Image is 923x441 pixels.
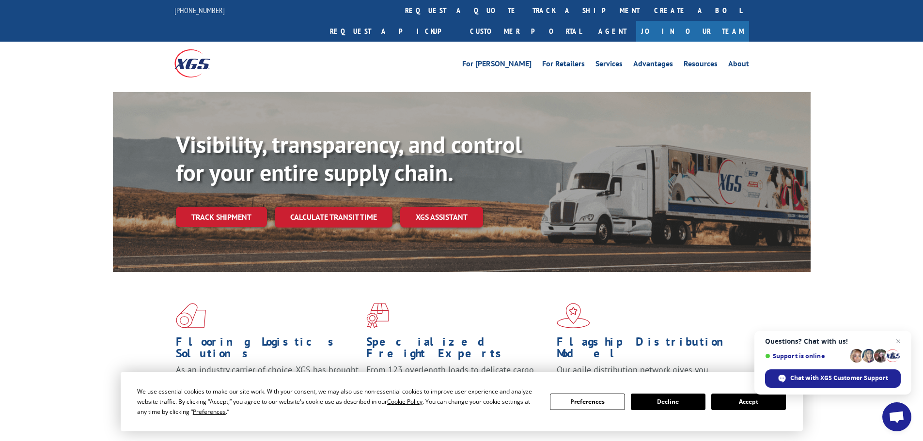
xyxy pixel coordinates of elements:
h1: Flooring Logistics Solutions [176,336,359,364]
a: Agent [589,21,636,42]
span: As an industry carrier of choice, XGS has brought innovation and dedication to flooring logistics... [176,364,359,398]
img: xgs-icon-flagship-distribution-model-red [557,303,590,328]
span: Chat with XGS Customer Support [790,374,888,382]
a: For Retailers [542,60,585,71]
div: Cookie Consent Prompt [121,372,803,431]
a: [PHONE_NUMBER] [174,5,225,15]
a: Request a pickup [323,21,463,42]
a: Services [595,60,623,71]
div: We use essential cookies to make our site work. With your consent, we may also use non-essential ... [137,386,538,417]
h1: Specialized Freight Experts [366,336,549,364]
a: Customer Portal [463,21,589,42]
button: Accept [711,394,786,410]
a: XGS ASSISTANT [400,207,483,228]
h1: Flagship Distribution Model [557,336,740,364]
span: Preferences [193,408,226,416]
a: Track shipment [176,207,267,227]
p: From 123 overlength loads to delicate cargo, our experienced staff knows the best way to move you... [366,364,549,407]
a: Open chat [882,402,911,431]
button: Decline [631,394,705,410]
a: About [728,60,749,71]
img: xgs-icon-total-supply-chain-intelligence-red [176,303,206,328]
b: Visibility, transparency, and control for your entire supply chain. [176,129,522,187]
a: Resources [684,60,718,71]
a: Calculate transit time [275,207,392,228]
img: xgs-icon-focused-on-flooring-red [366,303,389,328]
span: Support is online [765,352,846,360]
span: Our agile distribution network gives you nationwide inventory management on demand. [557,364,735,387]
span: Questions? Chat with us! [765,337,901,345]
a: Advantages [633,60,673,71]
a: Join Our Team [636,21,749,42]
span: Chat with XGS Customer Support [765,369,901,388]
span: Cookie Policy [387,397,422,406]
a: For [PERSON_NAME] [462,60,532,71]
button: Preferences [550,394,625,410]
